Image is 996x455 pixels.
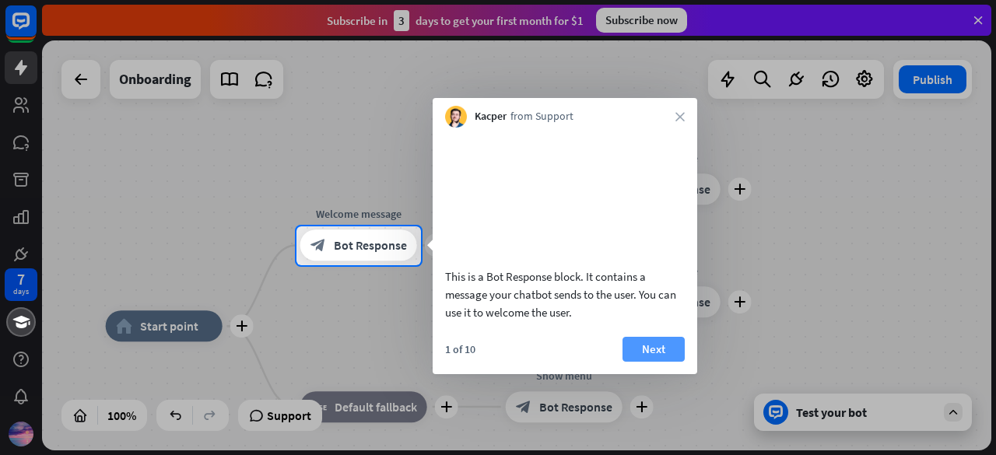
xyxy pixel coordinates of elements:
[12,6,59,53] button: Open LiveChat chat widget
[310,238,326,254] i: block_bot_response
[445,268,685,321] div: This is a Bot Response block. It contains a message your chatbot sends to the user. You can use i...
[675,112,685,121] i: close
[334,238,407,254] span: Bot Response
[622,337,685,362] button: Next
[510,109,573,124] span: from Support
[475,109,507,124] span: Kacper
[445,342,475,356] div: 1 of 10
